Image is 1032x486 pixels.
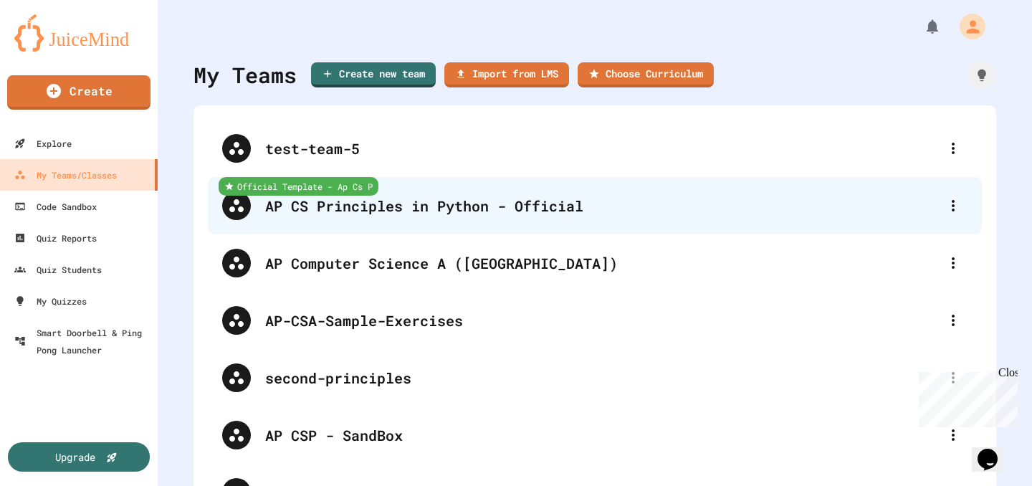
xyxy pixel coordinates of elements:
div: AP Computer Science A ([GEOGRAPHIC_DATA]) [208,234,982,292]
div: test-team-5 [265,138,939,159]
div: My Teams/Classes [14,166,117,184]
div: Quiz Reports [14,229,97,247]
div: AP-CSA-Sample-Exercises [208,292,982,349]
iframe: chat widget [913,366,1018,427]
div: My Account [945,10,989,43]
div: Smart Doorbell & Ping Pong Launcher [14,324,152,358]
div: AP CSP - SandBox [208,406,982,464]
div: AP Computer Science A ([GEOGRAPHIC_DATA]) [265,252,939,274]
div: My Quizzes [14,292,87,310]
img: logo-orange.svg [14,14,143,52]
div: AP CS Principles in Python - Official [265,195,939,216]
a: Create new team [311,62,436,87]
a: Create [7,75,150,110]
div: How it works [967,61,996,90]
div: Code Sandbox [14,198,97,215]
div: Official Template - Ap Cs P [219,177,378,196]
div: Chat with us now!Close [6,6,99,91]
div: AP CSP - SandBox [265,424,939,446]
a: Choose Curriculum [578,62,714,87]
iframe: chat widget [972,429,1018,472]
div: second-principles [208,349,982,406]
div: second-principles [265,367,939,389]
a: Import from LMS [444,62,569,87]
div: Official Template - Ap Cs PAP CS Principles in Python - Official [208,177,982,234]
div: My Teams [193,59,297,91]
div: My Notifications [897,14,945,39]
div: Upgrade [55,449,95,464]
div: AP-CSA-Sample-Exercises [265,310,939,331]
div: Explore [14,135,72,152]
div: test-team-5 [208,120,982,177]
div: Quiz Students [14,261,102,278]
